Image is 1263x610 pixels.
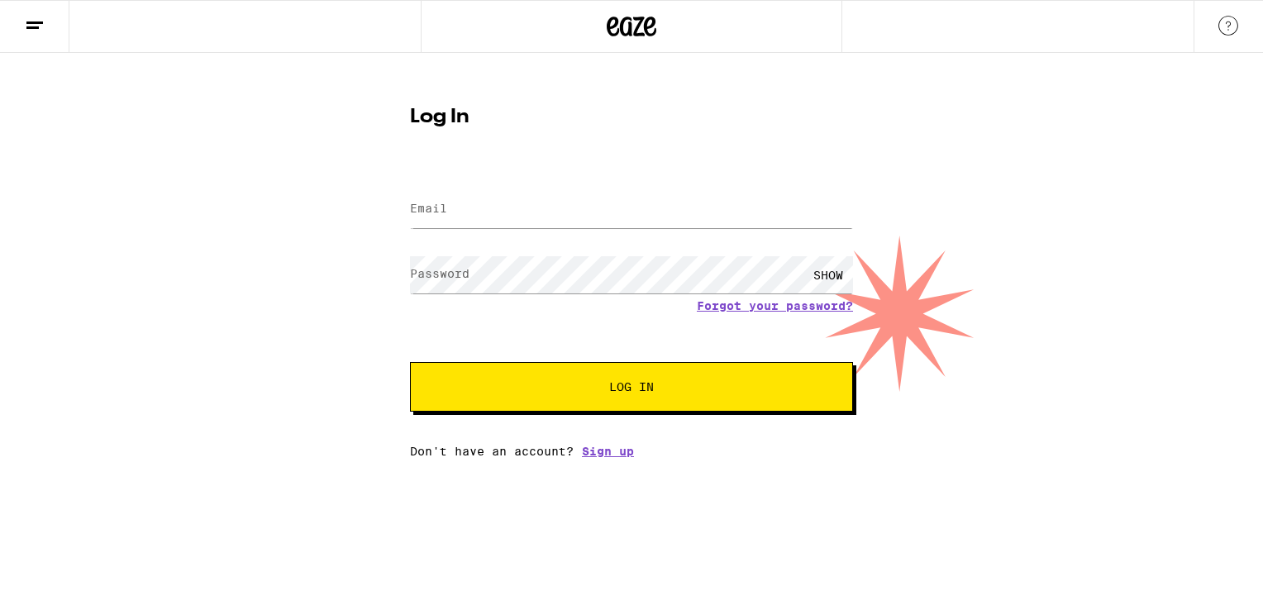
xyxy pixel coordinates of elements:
a: Sign up [582,445,634,458]
div: Don't have an account? [410,445,853,458]
div: SHOW [803,256,853,293]
label: Email [410,202,447,215]
button: Log In [410,362,853,412]
span: Log In [609,381,654,393]
h1: Log In [410,107,853,127]
a: Forgot your password? [697,299,853,312]
label: Password [410,267,469,280]
input: Email [410,191,853,228]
